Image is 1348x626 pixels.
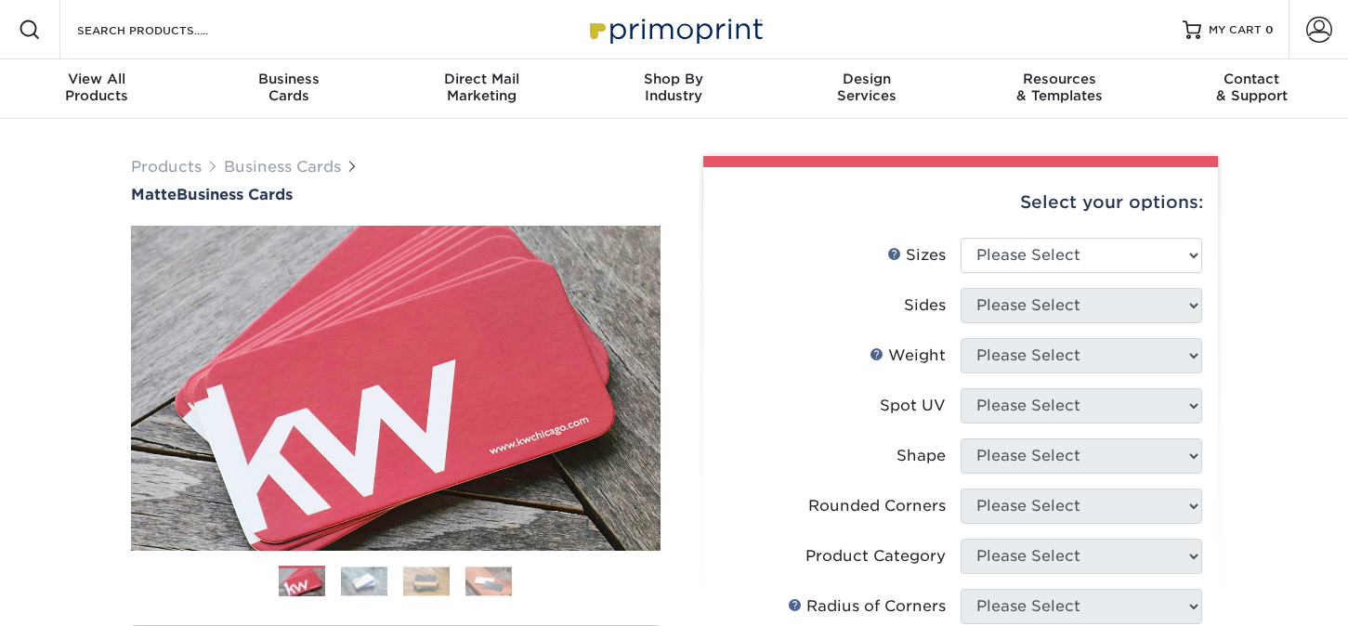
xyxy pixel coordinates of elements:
[887,244,946,267] div: Sizes
[386,59,578,119] a: Direct MailMarketing
[386,71,578,87] span: Direct Mail
[224,158,341,176] a: Business Cards
[279,559,325,606] img: Business Cards 01
[75,19,256,41] input: SEARCH PRODUCTS.....
[578,71,770,87] span: Shop By
[341,567,387,595] img: Business Cards 02
[131,158,202,176] a: Products
[962,71,1155,87] span: Resources
[582,9,767,49] img: Primoprint
[192,71,385,87] span: Business
[403,567,450,595] img: Business Cards 03
[1156,59,1348,119] a: Contact& Support
[192,59,385,119] a: BusinessCards
[962,59,1155,119] a: Resources& Templates
[718,167,1203,238] div: Select your options:
[131,186,661,203] h1: Business Cards
[808,495,946,517] div: Rounded Corners
[896,445,946,467] div: Shape
[465,567,512,595] img: Business Cards 04
[131,186,661,203] a: MatteBusiness Cards
[770,71,962,104] div: Services
[1209,22,1262,38] span: MY CART
[578,59,770,119] a: Shop ByIndustry
[770,71,962,87] span: Design
[870,345,946,367] div: Weight
[770,59,962,119] a: DesignServices
[386,71,578,104] div: Marketing
[578,71,770,104] div: Industry
[880,395,946,417] div: Spot UV
[1265,23,1274,36] span: 0
[962,71,1155,104] div: & Templates
[805,545,946,567] div: Product Category
[1156,71,1348,87] span: Contact
[788,595,946,618] div: Radius of Corners
[192,71,385,104] div: Cards
[1156,71,1348,104] div: & Support
[131,186,177,203] span: Matte
[904,294,946,317] div: Sides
